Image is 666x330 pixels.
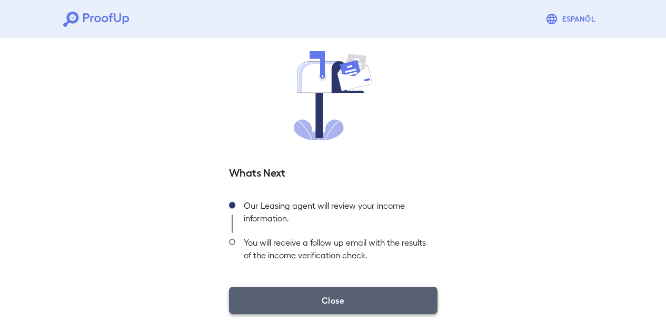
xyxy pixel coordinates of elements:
img: received.svg [294,51,373,140]
div: Our Leasing agent will review your income information. [235,196,438,233]
button: Close [229,287,438,314]
div: You will receive a follow up email with the results of the income verification check. [235,233,438,270]
button: Espanõl [541,8,603,30]
h5: Whats Next [229,164,438,179]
